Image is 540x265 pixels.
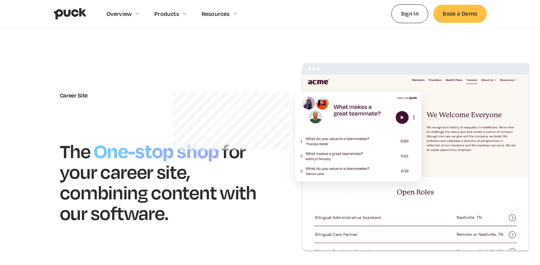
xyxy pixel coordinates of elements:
[60,139,90,162] h1: The
[433,5,486,22] a: Book a Demo
[391,4,429,23] a: Sign In
[90,137,222,163] h1: One-stop shop
[60,92,258,99] div: Career Site
[154,10,179,17] div: Products
[60,139,256,224] h1: for your career site, combining content with our software.
[106,10,132,17] div: Overview
[202,10,230,17] div: Resources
